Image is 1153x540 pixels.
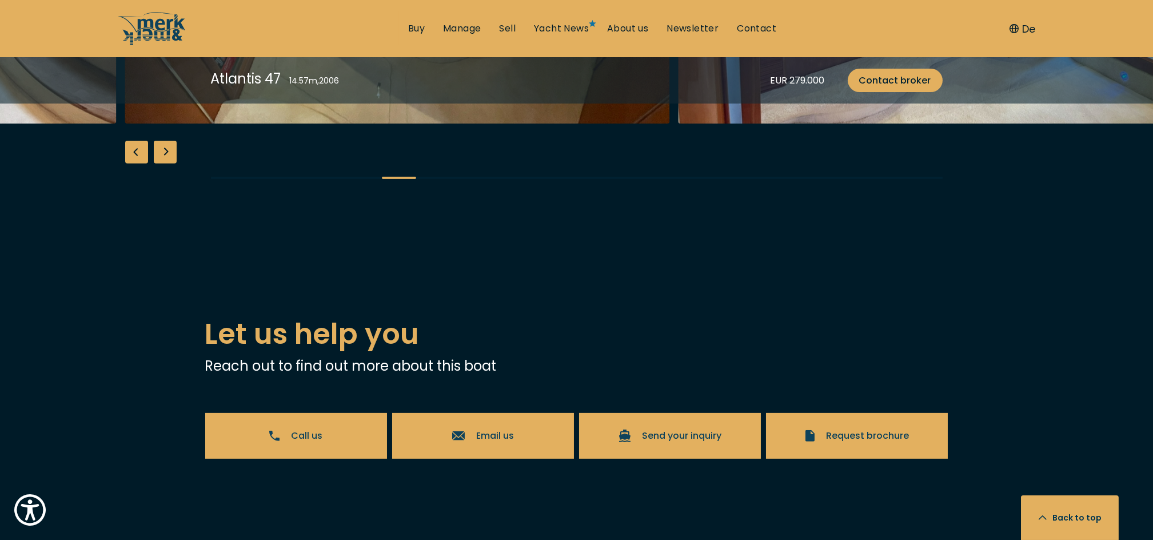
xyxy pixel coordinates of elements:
a: Buy [408,22,425,35]
a: Contact [737,22,776,35]
span: Call us [291,428,322,443]
a: Newsletter [667,22,719,35]
div: Previous slide [125,141,148,164]
div: 14.57 m , 2006 [290,75,340,87]
a: Send your inquiry [579,413,761,459]
a: Manage [443,22,481,35]
button: Show Accessibility Preferences [11,491,49,529]
a: Call us [205,413,388,459]
div: Atlantis 47 [211,69,281,89]
button: Back to top [1021,495,1119,540]
p: Reach out to find out more about this boat [205,356,948,376]
a: Yacht News [534,22,589,35]
button: De [1010,21,1035,37]
a: Sell [499,22,516,35]
a: / [118,36,186,49]
a: Contact broker [848,69,943,92]
span: Email us [476,428,514,443]
a: Request brochure [766,413,948,459]
div: EUR 279.000 [771,73,825,88]
a: Email us [392,413,574,459]
h2: Let us help you [205,312,948,356]
a: About us [607,22,648,35]
span: Request brochure [826,428,909,443]
span: Contact broker [859,73,931,88]
span: Send your inquiry [642,428,721,443]
div: Next slide [154,141,177,164]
